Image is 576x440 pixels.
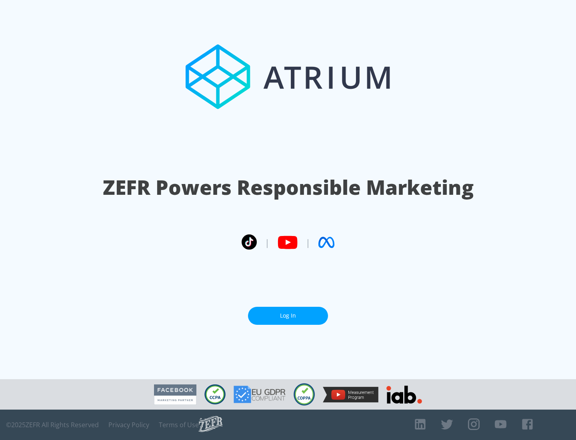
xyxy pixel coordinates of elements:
img: COPPA Compliant [294,383,315,406]
a: Privacy Policy [108,421,149,429]
span: © 2025 ZEFR All Rights Reserved [6,421,99,429]
h1: ZEFR Powers Responsible Marketing [103,174,474,201]
img: CCPA Compliant [204,384,226,404]
span: | [306,236,310,248]
img: Facebook Marketing Partner [154,384,196,405]
img: YouTube Measurement Program [323,387,378,402]
span: | [265,236,270,248]
img: GDPR Compliant [234,386,286,403]
a: Log In [248,307,328,325]
a: Terms of Use [159,421,199,429]
img: IAB [386,386,422,404]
